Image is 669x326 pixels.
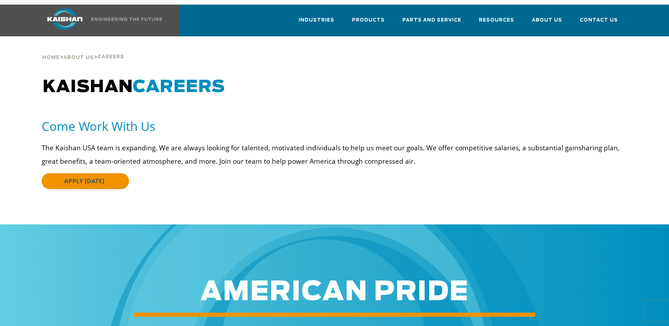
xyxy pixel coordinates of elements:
p: The Kaishan USA team is expanding. We are always looking for talented, motivated individuals to h... [42,141,634,168]
img: Engineering the future [91,18,162,21]
span: Resources [479,16,514,24]
div: > > [42,36,124,63]
span: Home [42,55,60,60]
span: About Us [63,55,94,60]
a: About Us [532,11,562,35]
a: Home [42,54,60,60]
span: Careers [98,55,124,59]
h5: Come Work With Us [42,118,634,134]
span: Contact Us [580,16,618,24]
span: APPLY [DATE] [64,177,104,185]
span: About Us [532,16,562,24]
a: About Us [63,54,94,60]
span: Parts and Service [402,16,461,24]
a: Parts and Service [402,11,461,35]
span: KAISHAN [43,79,225,96]
span: CAREERS [133,79,225,96]
span: Industries [299,16,334,24]
a: Resources [479,11,514,35]
a: Contact Us [580,11,618,35]
a: Kaishan USA [38,5,163,36]
img: kaishan logo [38,8,91,30]
span: Products [352,16,385,24]
a: APPLY [DATE] [42,173,129,189]
a: Products [352,11,385,35]
a: Industries [299,11,334,35]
